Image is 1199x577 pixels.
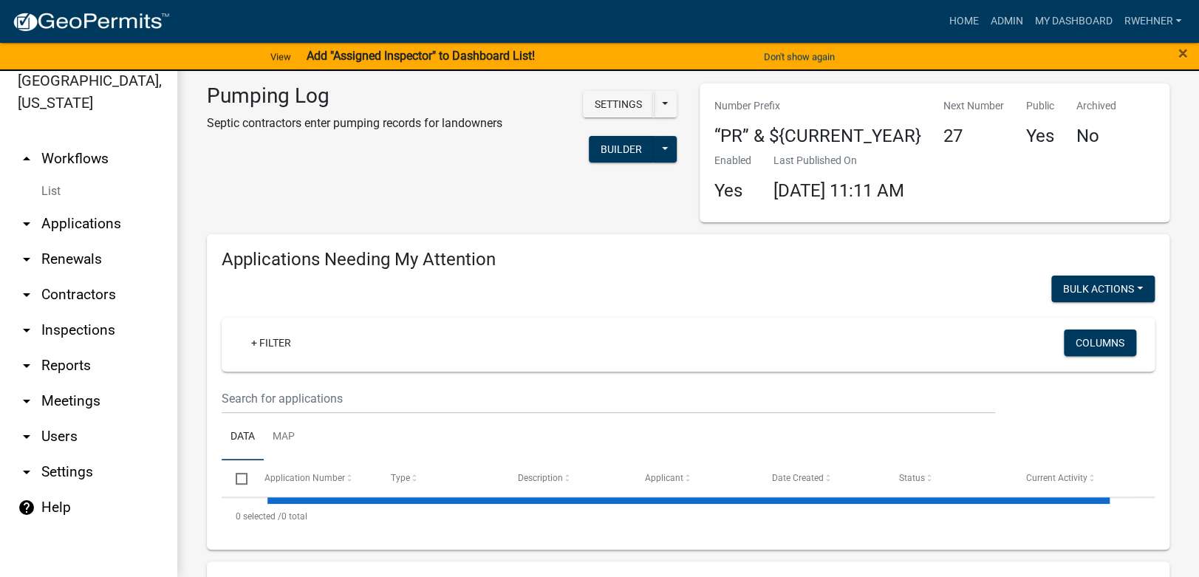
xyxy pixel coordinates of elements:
p: Enabled [714,153,751,168]
span: Description [518,473,563,483]
i: arrow_drop_down [18,215,35,233]
button: Columns [1064,330,1136,356]
datatable-header-cell: Current Activity [1011,460,1138,496]
datatable-header-cell: Select [222,460,250,496]
input: Search for applications [222,383,995,414]
span: 0 selected / [236,511,281,522]
datatable-header-cell: Status [884,460,1011,496]
h4: No [1076,126,1116,147]
datatable-header-cell: Applicant [631,460,758,496]
a: Admin [984,7,1028,35]
p: Number Prefix [714,98,921,114]
a: My Dashboard [1028,7,1118,35]
button: Don't show again [758,44,841,69]
h4: 27 [943,126,1004,147]
button: Settings [583,91,654,117]
a: Data [222,414,264,461]
p: Next Number [943,98,1004,114]
i: arrow_drop_down [18,392,35,410]
i: help [18,499,35,516]
i: arrow_drop_down [18,286,35,304]
span: Date Created [772,473,824,483]
button: Bulk Actions [1051,276,1155,302]
span: × [1178,43,1188,64]
datatable-header-cell: Type [377,460,504,496]
h4: Yes [1026,126,1054,147]
i: arrow_drop_down [18,428,35,445]
i: arrow_drop_down [18,357,35,375]
button: Builder [589,136,654,163]
i: arrow_drop_up [18,150,35,168]
datatable-header-cell: Date Created [758,460,885,496]
p: Last Published On [773,153,904,168]
datatable-header-cell: Description [504,460,631,496]
a: Home [943,7,984,35]
span: [DATE] 11:11 AM [773,180,904,201]
datatable-header-cell: Application Number [250,460,377,496]
span: Type [391,473,410,483]
p: Archived [1076,98,1116,114]
h4: Applications Needing My Attention [222,249,1155,270]
span: Application Number [264,473,345,483]
a: View [264,44,297,69]
i: arrow_drop_down [18,250,35,268]
span: Current Activity [1025,473,1087,483]
p: Septic contractors enter pumping records for landowners [207,115,502,132]
strong: Add "Assigned Inspector" to Dashboard List! [306,49,534,63]
a: rwehner [1118,7,1187,35]
button: Close [1178,44,1188,62]
a: + Filter [239,330,303,356]
p: Public [1026,98,1054,114]
div: 0 total [222,498,1155,535]
span: Applicant [645,473,683,483]
h4: “PR” & ${CURRENT_YEAR} [714,126,921,147]
i: arrow_drop_down [18,463,35,481]
h4: Yes [714,180,751,202]
a: Map [264,414,304,461]
span: Status [899,473,925,483]
i: arrow_drop_down [18,321,35,339]
h3: Pumping Log [207,83,502,109]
